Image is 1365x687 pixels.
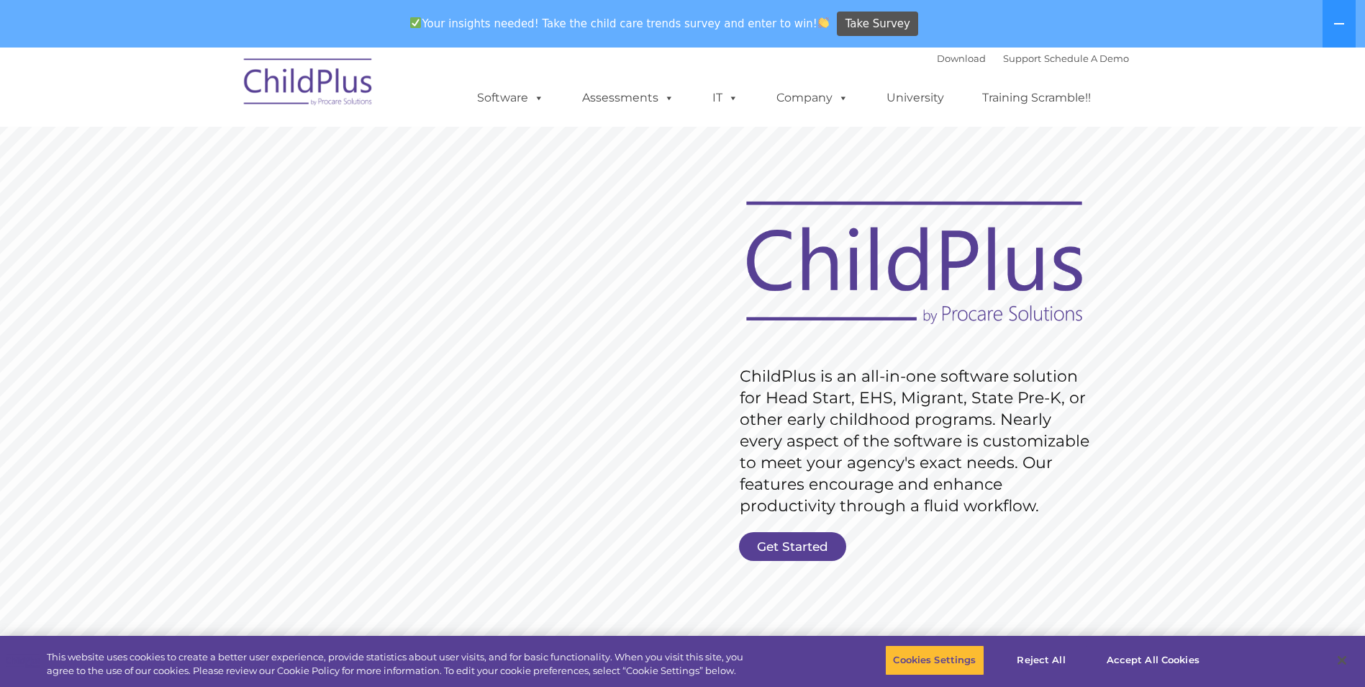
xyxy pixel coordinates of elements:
button: Accept All Cookies [1099,645,1207,675]
a: Assessments [568,84,689,112]
button: Cookies Settings [885,645,984,675]
button: Close [1326,645,1358,676]
a: Support [1003,53,1041,64]
a: University [872,84,958,112]
button: Reject All [997,645,1087,675]
img: ✅ [410,17,421,28]
a: Training Scramble!! [968,84,1105,112]
a: Company [762,84,863,112]
font: | [937,53,1129,64]
span: Your insights needed! Take the child care trends survey and enter to win! [404,9,835,37]
img: ChildPlus by Procare Solutions [237,48,381,120]
img: 👏 [818,17,829,28]
span: Take Survey [845,12,910,37]
a: Take Survey [837,12,918,37]
div: This website uses cookies to create a better user experience, provide statistics about user visit... [47,650,750,678]
a: Get Started [739,532,846,561]
a: Schedule A Demo [1044,53,1129,64]
a: Download [937,53,986,64]
a: Software [463,84,558,112]
a: IT [698,84,753,112]
rs-layer: ChildPlus is an all-in-one software solution for Head Start, EHS, Migrant, State Pre-K, or other ... [740,366,1097,517]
